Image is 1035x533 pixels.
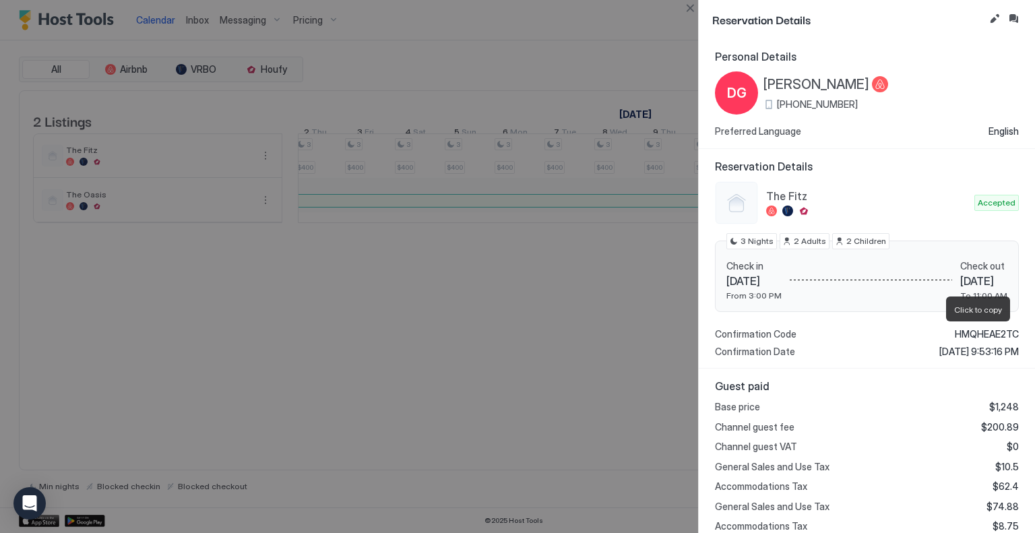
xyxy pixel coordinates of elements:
[715,160,1019,173] span: Reservation Details
[993,520,1019,532] span: $8.75
[726,274,782,288] span: [DATE]
[715,125,801,137] span: Preferred Language
[777,98,858,111] span: [PHONE_NUMBER]
[712,11,984,28] span: Reservation Details
[766,189,969,203] span: The Fitz
[989,125,1019,137] span: English
[960,274,1007,288] span: [DATE]
[986,11,1003,27] button: Edit reservation
[741,235,774,247] span: 3 Nights
[726,290,782,301] span: From 3:00 PM
[978,197,1015,209] span: Accepted
[715,50,1019,63] span: Personal Details
[1007,441,1019,453] span: $0
[995,461,1019,473] span: $10.5
[715,379,1019,393] span: Guest paid
[715,328,796,340] span: Confirmation Code
[726,260,782,272] span: Check in
[989,401,1019,413] span: $1,248
[981,421,1019,433] span: $200.89
[727,83,747,103] span: DG
[715,480,807,493] span: Accommodations Tax
[715,401,760,413] span: Base price
[763,76,869,93] span: [PERSON_NAME]
[1005,11,1022,27] button: Inbox
[939,346,1019,358] span: [DATE] 9:53:16 PM
[13,487,46,520] div: Open Intercom Messenger
[715,346,795,358] span: Confirmation Date
[715,421,794,433] span: Channel guest fee
[715,520,807,532] span: Accommodations Tax
[846,235,886,247] span: 2 Children
[954,305,1002,315] span: Click to copy
[993,480,1019,493] span: $62.4
[715,501,829,513] span: General Sales and Use Tax
[960,260,1007,272] span: Check out
[955,328,1019,340] span: HMQHEAE2TC
[715,461,829,473] span: General Sales and Use Tax
[715,441,797,453] span: Channel guest VAT
[960,290,1007,301] span: To 11:00 AM
[986,501,1019,513] span: $74.88
[794,235,826,247] span: 2 Adults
